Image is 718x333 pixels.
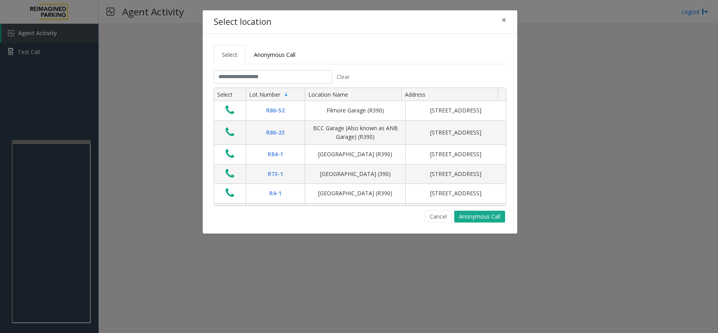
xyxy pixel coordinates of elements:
div: Filmore Garage (R390) [310,106,401,115]
span: × [502,14,506,25]
div: [GEOGRAPHIC_DATA] (R390) [310,150,401,159]
div: [STREET_ADDRESS] [410,128,501,137]
div: Data table [214,88,506,206]
div: [STREET_ADDRESS] [410,150,501,159]
div: R86-52 [251,106,300,115]
div: [GEOGRAPHIC_DATA] (390) [310,170,401,178]
button: Clear [332,70,354,84]
button: Anonymous Call [454,211,505,223]
div: BCC Garage (Also known as ANB Garage) (R390) [310,124,401,142]
span: Location Name [308,91,348,98]
th: Select [214,88,246,101]
div: [GEOGRAPHIC_DATA] (R390) [310,189,401,198]
div: [STREET_ADDRESS] [410,189,501,198]
span: Sortable [283,91,289,97]
div: [STREET_ADDRESS] [410,170,501,178]
div: R73-1 [251,170,300,178]
div: [STREET_ADDRESS] [410,106,501,115]
ul: Tabs [214,45,506,64]
span: Address [405,91,425,98]
div: R84-1 [251,150,300,159]
button: Cancel [425,211,452,223]
div: R86-23 [251,128,300,137]
span: Lot Number [249,91,280,98]
button: Close [496,10,512,30]
span: Select [222,51,237,58]
div: R4-1 [251,189,300,198]
span: Anonymous Call [254,51,295,58]
h4: Select location [214,16,271,28]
